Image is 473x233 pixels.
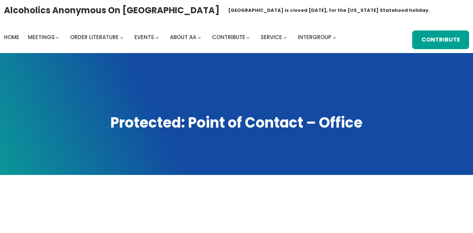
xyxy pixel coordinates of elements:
h1: Protected: Point of Contact – Office [7,113,466,133]
button: Order Literature submenu [120,35,123,39]
a: About AA [170,32,196,42]
span: Meetings [28,33,55,41]
a: Meetings [28,32,55,42]
a: Events [134,32,154,42]
button: Service submenu [284,35,287,39]
button: Intergroup submenu [333,35,336,39]
span: Contribute [212,33,245,41]
nav: Intergroup [4,32,339,42]
a: Intergroup [298,32,331,42]
button: About AA submenu [198,35,201,39]
button: Meetings submenu [56,35,59,39]
a: Contribute [212,32,245,42]
span: Order Literature [70,33,119,41]
span: Service [261,33,282,41]
span: Events [134,33,154,41]
h1: [GEOGRAPHIC_DATA] is closed [DATE], for the [US_STATE] Statehood holiday. [228,7,430,14]
span: Intergroup [298,33,331,41]
a: Home [4,32,19,42]
a: Service [261,32,282,42]
button: Contribute submenu [246,35,250,39]
button: Events submenu [156,35,159,39]
span: Home [4,33,19,41]
a: Alcoholics Anonymous on [GEOGRAPHIC_DATA] [4,3,220,18]
span: About AA [170,33,196,41]
a: Contribute [412,30,469,49]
